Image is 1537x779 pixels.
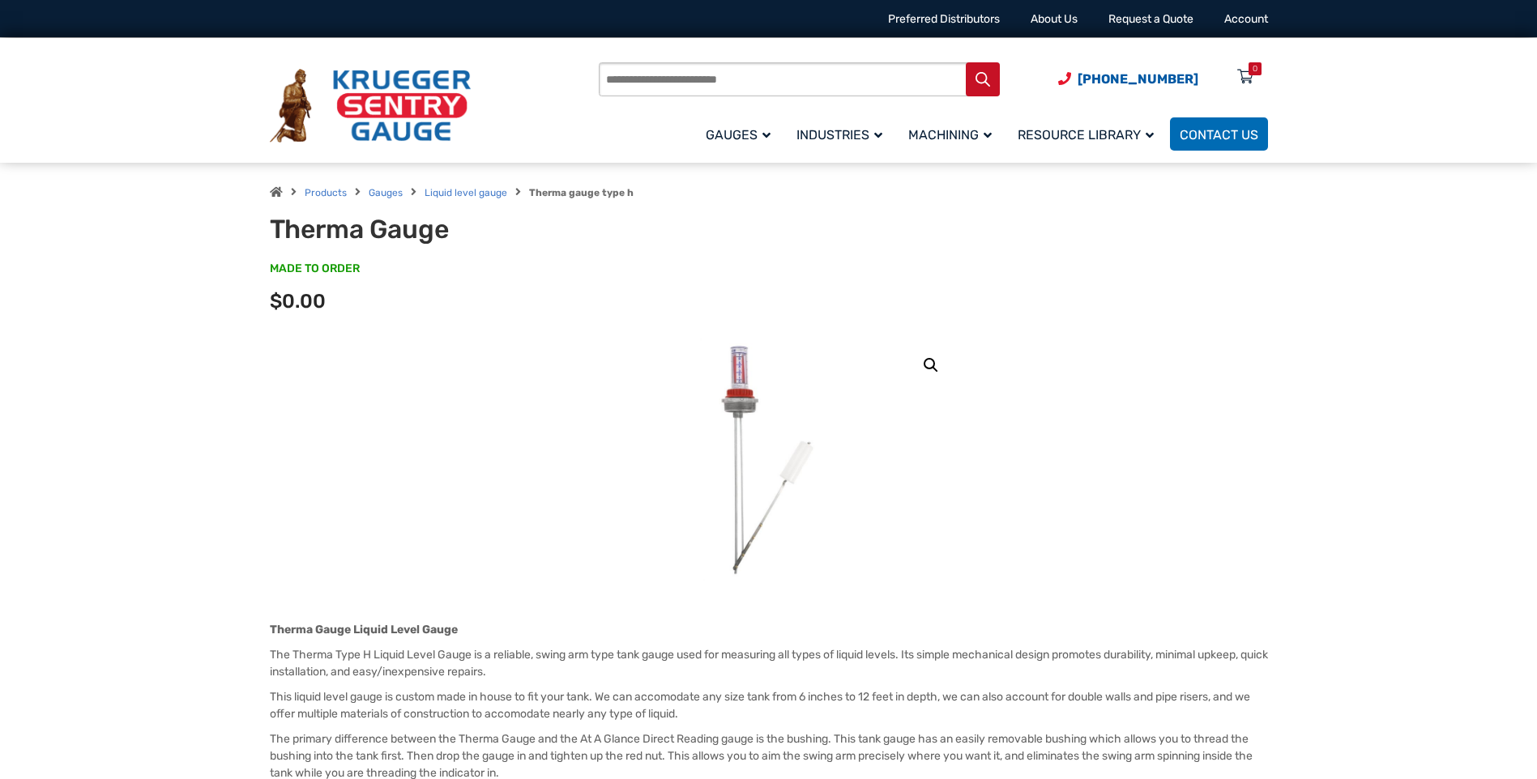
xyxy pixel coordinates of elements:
[1224,12,1268,26] a: Account
[425,187,507,198] a: Liquid level gauge
[706,127,771,143] span: Gauges
[305,187,347,198] a: Products
[270,69,471,143] img: Krueger Sentry Gauge
[529,187,634,198] strong: Therma gauge type h
[1078,71,1198,87] span: [PHONE_NUMBER]
[1253,62,1257,75] div: 0
[899,115,1008,153] a: Machining
[796,127,882,143] span: Industries
[1018,127,1154,143] span: Resource Library
[1058,69,1198,89] a: Phone Number (920) 434-8860
[908,127,992,143] span: Machining
[916,351,946,380] a: View full-screen image gallery
[1180,127,1258,143] span: Contact Us
[270,688,1268,722] p: This liquid level gauge is custom made in house to fit your tank. We can accomodate any size tank...
[270,261,360,277] span: MADE TO ORDER
[369,187,403,198] a: Gauges
[787,115,899,153] a: Industries
[270,290,326,313] span: $0.00
[696,115,787,153] a: Gauges
[270,214,669,245] h1: Therma Gauge
[1170,117,1268,151] a: Contact Us
[1108,12,1193,26] a: Request a Quote
[1031,12,1078,26] a: About Us
[1008,115,1170,153] a: Resource Library
[270,646,1268,680] p: The Therma Type H Liquid Level Gauge is a reliable, swing arm type tank gauge used for measuring ...
[888,12,1000,26] a: Preferred Distributors
[270,623,458,636] strong: Therma Gauge Liquid Level Gauge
